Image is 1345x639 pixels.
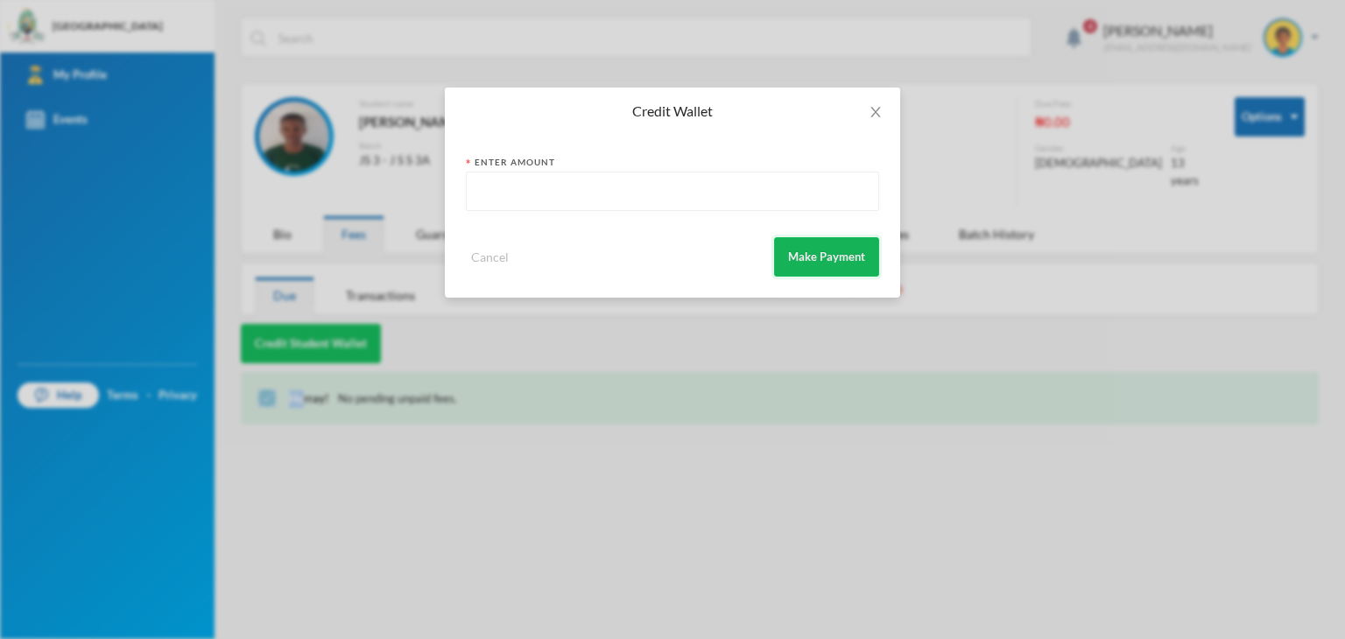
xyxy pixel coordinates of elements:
[774,237,879,277] button: Make Payment
[869,105,883,119] i: icon: close
[851,88,900,137] button: Close
[466,156,879,169] div: Enter Amount
[466,247,514,267] button: Cancel
[466,102,879,121] div: Credit Wallet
